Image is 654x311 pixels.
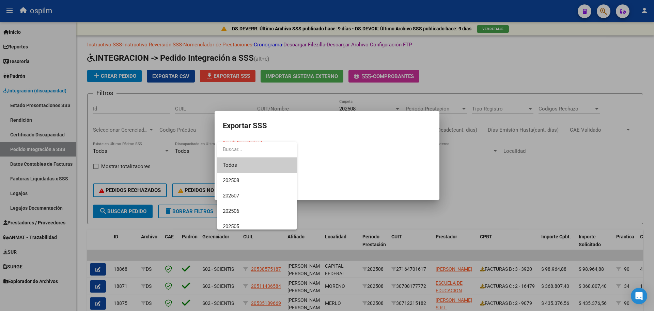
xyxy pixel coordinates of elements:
[217,142,297,157] input: dropdown search
[631,288,647,304] div: Open Intercom Messenger
[223,193,239,199] span: 202507
[223,158,291,173] span: Todos
[223,208,239,214] span: 202506
[223,223,239,229] span: 202505
[223,177,239,183] span: 202508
